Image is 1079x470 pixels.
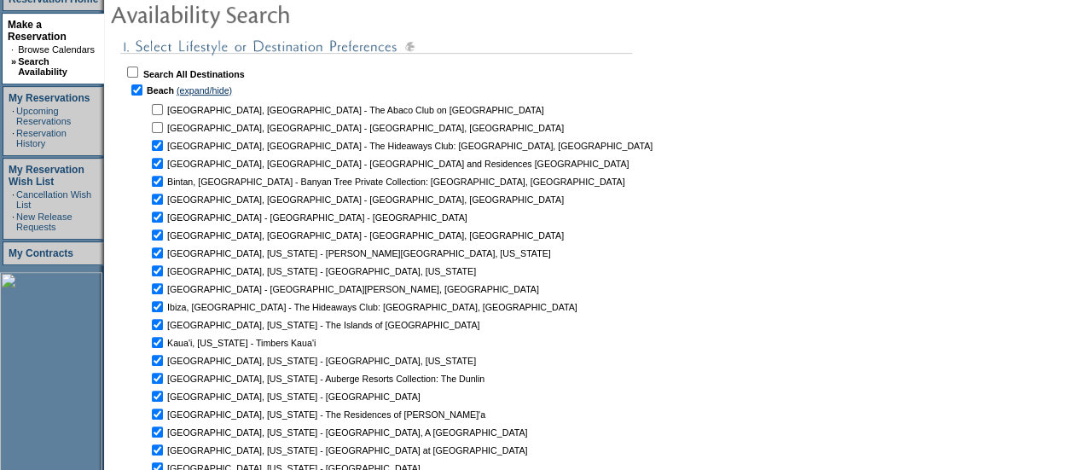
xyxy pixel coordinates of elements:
a: (expand/hide) [177,85,232,96]
td: [GEOGRAPHIC_DATA], [US_STATE] - [GEOGRAPHIC_DATA], [US_STATE] [167,263,693,279]
b: Search All Destinations [143,69,245,79]
a: Make a Reservation [8,19,67,43]
a: Search Availability [18,56,67,77]
td: [GEOGRAPHIC_DATA], [GEOGRAPHIC_DATA] - The Abaco Club on [GEOGRAPHIC_DATA] [167,102,693,118]
td: [GEOGRAPHIC_DATA], [US_STATE] - [GEOGRAPHIC_DATA] [167,388,693,404]
a: My Reservation Wish List [9,164,84,188]
td: [GEOGRAPHIC_DATA], [US_STATE] - The Residences of [PERSON_NAME]'a [167,406,693,422]
a: My Contracts [9,247,73,259]
td: [GEOGRAPHIC_DATA] - [GEOGRAPHIC_DATA] - [GEOGRAPHIC_DATA] [167,209,693,225]
b: Beach [147,85,174,96]
td: Kaua'i, [US_STATE] - Timbers Kaua'i [167,334,693,351]
td: · [12,212,15,232]
td: [GEOGRAPHIC_DATA], [US_STATE] - Auberge Resorts Collection: The Dunlin [167,370,693,386]
td: · [12,106,15,126]
td: [GEOGRAPHIC_DATA], [GEOGRAPHIC_DATA] - [GEOGRAPHIC_DATA], [GEOGRAPHIC_DATA] [167,191,693,207]
td: · [12,128,15,148]
a: My Reservations [9,92,90,104]
td: [GEOGRAPHIC_DATA], [GEOGRAPHIC_DATA] - [GEOGRAPHIC_DATA], [GEOGRAPHIC_DATA] [167,227,693,243]
td: [GEOGRAPHIC_DATA], [GEOGRAPHIC_DATA] - [GEOGRAPHIC_DATA] and Residences [GEOGRAPHIC_DATA] [167,155,693,171]
a: Browse Calendars [18,44,95,55]
td: · [11,44,16,55]
td: [GEOGRAPHIC_DATA], [US_STATE] - [GEOGRAPHIC_DATA], [US_STATE] [167,352,693,368]
td: Ibiza, [GEOGRAPHIC_DATA] - The Hideaways Club: [GEOGRAPHIC_DATA], [GEOGRAPHIC_DATA] [167,299,693,315]
td: [GEOGRAPHIC_DATA], [GEOGRAPHIC_DATA] - The Hideaways Club: [GEOGRAPHIC_DATA], [GEOGRAPHIC_DATA] [167,137,693,154]
td: Bintan, [GEOGRAPHIC_DATA] - Banyan Tree Private Collection: [GEOGRAPHIC_DATA], [GEOGRAPHIC_DATA] [167,173,693,189]
a: Upcoming Reservations [16,106,71,126]
td: [GEOGRAPHIC_DATA], [US_STATE] - [GEOGRAPHIC_DATA], A [GEOGRAPHIC_DATA] [167,424,693,440]
td: [GEOGRAPHIC_DATA], [GEOGRAPHIC_DATA] - [GEOGRAPHIC_DATA], [GEOGRAPHIC_DATA] [167,119,693,136]
a: Reservation History [16,128,67,148]
td: [GEOGRAPHIC_DATA], [US_STATE] - [GEOGRAPHIC_DATA] at [GEOGRAPHIC_DATA] [167,442,693,458]
b: » [11,56,16,67]
a: Cancellation Wish List [16,189,91,210]
td: [GEOGRAPHIC_DATA], [US_STATE] - The Islands of [GEOGRAPHIC_DATA] [167,316,693,333]
td: [GEOGRAPHIC_DATA], [US_STATE] - [PERSON_NAME][GEOGRAPHIC_DATA], [US_STATE] [167,245,693,261]
td: [GEOGRAPHIC_DATA] - [GEOGRAPHIC_DATA][PERSON_NAME], [GEOGRAPHIC_DATA] [167,281,693,297]
a: New Release Requests [16,212,72,232]
td: · [12,189,15,210]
